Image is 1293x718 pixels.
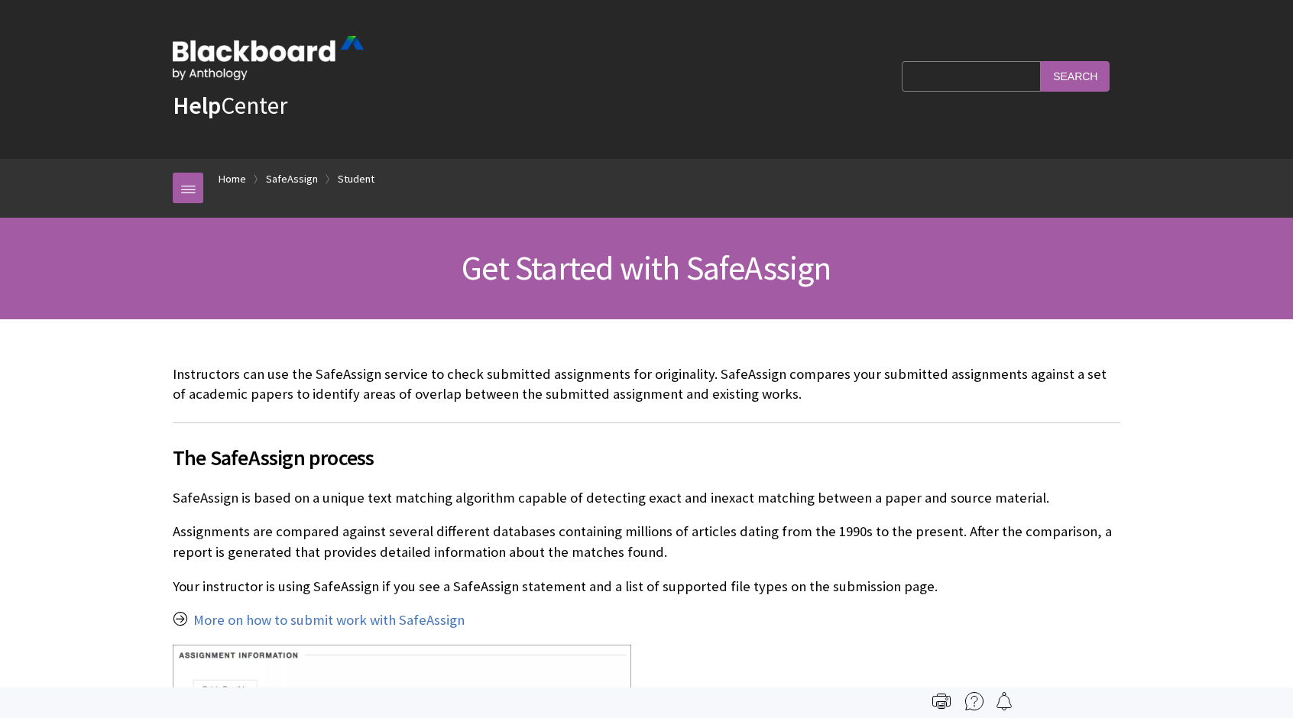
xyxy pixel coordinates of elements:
[173,90,287,121] a: HelpCenter
[266,170,318,189] a: SafeAssign
[995,692,1013,710] img: Follow this page
[338,170,374,189] a: Student
[173,364,1120,404] p: Instructors can use the SafeAssign service to check submitted assignments for originality. SafeAs...
[1041,61,1110,91] input: Search
[173,90,221,121] strong: Help
[173,488,1120,508] p: SafeAssign is based on a unique text matching algorithm capable of detecting exact and inexact ma...
[173,422,1120,474] h2: The SafeAssign process
[173,36,364,80] img: Blackboard by Anthology
[462,247,831,289] span: Get Started with SafeAssign
[173,522,1120,561] p: Assignments are compared against several different databases containing millions of articles dati...
[932,692,951,710] img: Print
[173,577,1120,597] p: Your instructor is using SafeAssign if you see a SafeAssign statement and a list of supported fil...
[219,170,246,189] a: Home
[193,611,465,629] a: More on how to submit work with SafeAssign
[965,692,984,710] img: More help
